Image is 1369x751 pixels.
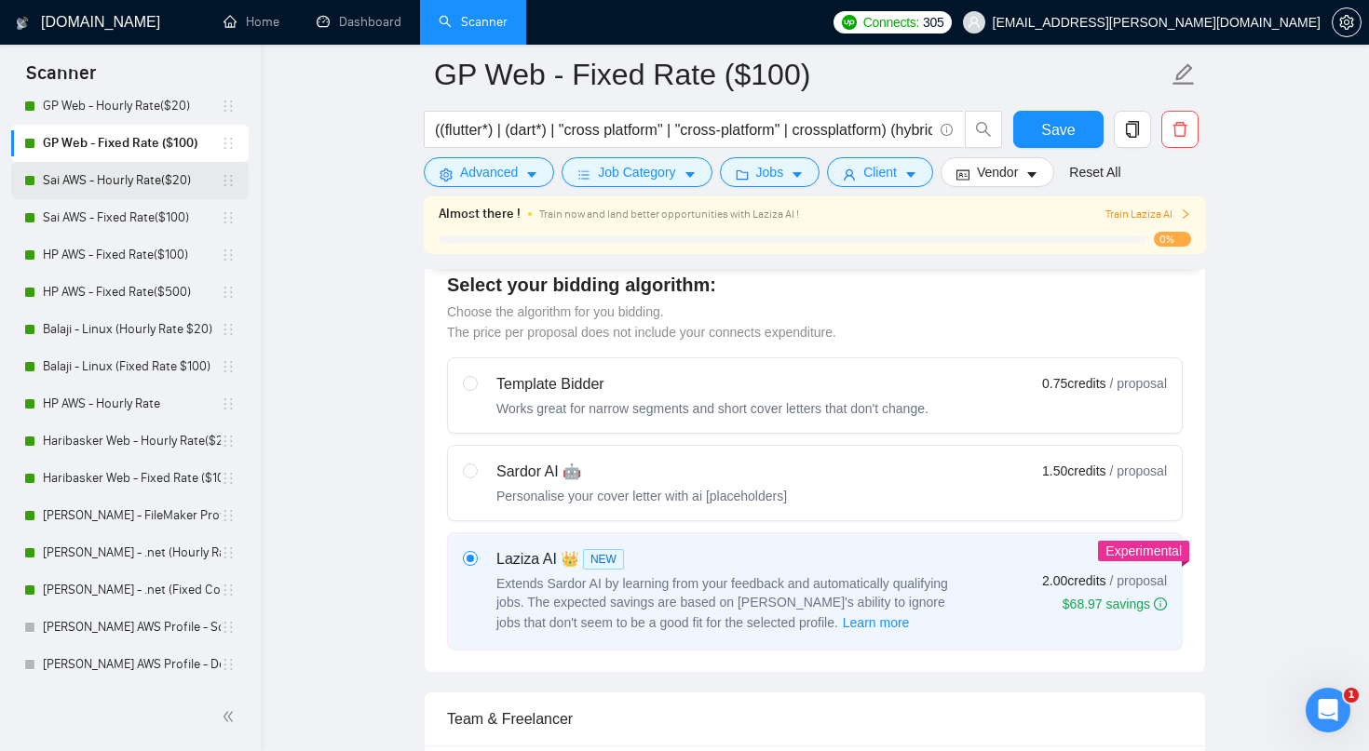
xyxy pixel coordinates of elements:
[16,8,29,38] img: logo
[221,396,236,411] span: holder
[1332,7,1362,37] button: setting
[977,162,1018,182] span: Vendor
[221,248,236,262] span: holder
[11,199,249,236] li: Sai AWS - Fixed Rate($100)
[11,571,249,609] li: Raguram - .net (Fixed Cost $100)
[966,121,1001,138] span: search
[1069,162,1120,182] a: Reset All
[11,236,249,274] li: HP AWS - Fixed Rate($100)
[43,646,221,683] a: [PERSON_NAME] AWS Profile - DevOps
[221,434,236,449] span: holder
[11,460,249,497] li: Haribasker Web - Fixed Rate ($100)
[968,16,981,29] span: user
[11,125,249,162] li: GP Web - Fixed Rate ($100)
[941,157,1054,187] button: idcardVendorcaret-down
[43,571,221,609] a: [PERSON_NAME] - .net (Fixed Cost $100)
[221,471,236,486] span: holder
[1110,571,1167,590] span: / proposal
[1333,15,1361,30] span: setting
[1344,688,1359,703] span: 1
[221,620,236,635] span: holder
[843,168,856,181] span: user
[1306,688,1350,732] iframe: Intercom live chat
[561,548,579,570] span: 👑
[1154,232,1191,247] span: 0%
[221,322,236,337] span: holder
[43,422,221,460] a: Haribasker Web - Hourly Rate($25)
[577,168,590,181] span: bars
[720,157,820,187] button: folderJobscaret-down
[221,359,236,374] span: holder
[43,609,221,646] a: [PERSON_NAME] AWS Profile - Solutions Architect
[221,508,236,523] span: holder
[1172,62,1196,87] span: edit
[843,612,910,633] span: Learn more
[447,272,1183,298] h4: Select your bidding algorithm:
[842,15,857,30] img: upwork-logo.png
[1041,118,1075,141] span: Save
[43,199,221,236] a: Sai AWS - Fixed Rate($100)
[43,497,221,534] a: [PERSON_NAME] - FileMaker Profile
[43,236,221,274] a: HP AWS - Fixed Rate($100)
[1154,597,1167,610] span: info-circle
[11,609,249,646] li: Hariprasad AWS Profile - Solutions Architect
[43,534,221,571] a: [PERSON_NAME] - .net (Hourly Rate $20)
[923,12,943,33] span: 305
[1180,208,1191,220] span: right
[1162,121,1198,138] span: delete
[1114,111,1151,148] button: copy
[1105,543,1182,558] span: Experimental
[447,692,1183,745] div: Team & Freelancer
[827,157,933,187] button: userClientcaret-down
[11,60,111,99] span: Scanner
[221,545,236,560] span: holder
[1332,15,1362,30] a: setting
[904,168,917,181] span: caret-down
[496,373,928,396] div: Template Bidder
[1025,168,1038,181] span: caret-down
[583,549,624,570] span: NEW
[221,657,236,672] span: holder
[43,348,221,385] a: Balaji - Linux (Fixed Rate $100)
[496,461,787,483] div: Sardor AI 🤖
[496,399,928,418] div: Works great for narrow segments and short cover letters that don't change.
[11,311,249,348] li: Balaji - Linux (Hourly Rate $20)
[221,210,236,225] span: holder
[496,487,787,505] div: Personalise your cover letter with ai [placeholders]
[11,385,249,422] li: HP AWS - Hourly Rate
[598,162,675,182] span: Job Category
[424,157,554,187] button: settingAdvancedcaret-down
[224,14,279,30] a: homeHome
[736,168,749,181] span: folder
[863,12,919,33] span: Connects:
[956,168,969,181] span: idcard
[11,348,249,385] li: Balaji - Linux (Fixed Rate $100)
[842,611,911,634] button: Laziza AI NEWExtends Sardor AI by learning from your feedback and automatically qualifying jobs. ...
[43,385,221,422] a: HP AWS - Hourly Rate
[317,14,401,30] a: dashboardDashboard
[43,162,221,199] a: Sai AWS - Hourly Rate($20)
[435,118,932,141] input: Search Freelance Jobs...
[756,162,784,182] span: Jobs
[221,136,236,151] span: holder
[1105,206,1191,223] button: Train Laziza AI
[439,14,508,30] a: searchScanner
[1161,111,1199,148] button: delete
[791,168,804,181] span: caret-down
[43,125,221,162] a: GP Web - Fixed Rate ($100)
[941,124,953,136] span: info-circle
[434,51,1168,98] input: Scanner name...
[43,311,221,348] a: Balaji - Linux (Hourly Rate $20)
[539,208,799,221] span: Train now and land better opportunities with Laziza AI !
[1115,121,1150,138] span: copy
[11,87,249,125] li: GP Web - Hourly Rate($20)
[439,204,521,224] span: Almost there !
[11,534,249,571] li: Raguram - .net (Hourly Rate $20)
[562,157,712,187] button: barsJob Categorycaret-down
[496,576,948,630] span: Extends Sardor AI by learning from your feedback and automatically qualifying jobs. The expected ...
[1110,374,1167,393] span: / proposal
[1013,111,1104,148] button: Save
[221,583,236,597] span: holder
[1042,570,1105,591] span: 2.00 credits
